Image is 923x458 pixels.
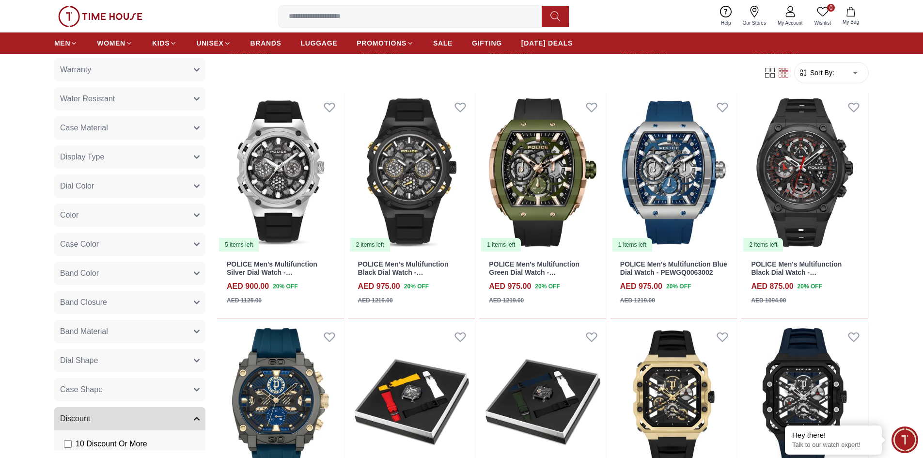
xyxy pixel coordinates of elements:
[481,238,521,252] div: 1 items left
[751,281,793,292] h4: AED 875.00
[60,122,108,134] span: Case Material
[792,430,875,440] div: Hey there!
[717,19,735,27] span: Help
[60,209,78,221] span: Color
[666,282,691,291] span: 20 % OFF
[479,93,606,253] img: POLICE Men's Multifunction Green Dial Watch - PEWGQ0063003
[489,296,524,305] div: AED 1219.00
[60,180,94,192] span: Dial Color
[97,34,133,52] a: WOMEN
[64,440,72,448] input: 10 Discount Or More
[620,260,727,276] a: POLICE Men's Multifunction Blue Dial Watch - PEWGQ0063002
[219,238,259,252] div: 5 items left
[301,38,338,48] span: LUGGAGE
[792,441,875,449] p: Talk to our watch expert!
[54,87,205,111] button: Water Resistant
[217,93,344,253] img: POLICE Men's Multifunction Silver Dial Watch - PEWGQ0071902
[610,93,737,253] a: POLICE Men's Multifunction Blue Dial Watch - PEWGQ00630021 items left
[739,19,770,27] span: Our Stores
[612,238,652,252] div: 1 items left
[737,4,772,29] a: Our Stores
[827,4,835,12] span: 0
[54,58,205,81] button: Warranty
[837,5,865,28] button: My Bag
[60,297,107,308] span: Band Closure
[76,438,147,450] span: 10 Discount Or More
[472,34,502,52] a: GIFTING
[54,407,205,430] button: Discount
[152,34,177,52] a: KIDS
[521,38,573,48] span: [DATE] DEALS
[350,238,390,252] div: 2 items left
[715,4,737,29] a: Help
[433,34,453,52] a: SALE
[535,282,560,291] span: 20 % OFF
[751,296,786,305] div: AED 1094.00
[479,93,606,253] a: POLICE Men's Multifunction Green Dial Watch - PEWGQ00630031 items left
[54,38,70,48] span: MEN
[60,93,115,105] span: Water Resistant
[798,282,822,291] span: 20 % OFF
[808,68,834,78] span: Sort By:
[58,6,142,27] img: ...
[358,260,449,284] a: POLICE Men's Multifunction Black Dial Watch - PEWGQ0071901
[54,174,205,198] button: Dial Color
[357,34,414,52] a: PROMOTIONS
[196,38,223,48] span: UNISEX
[227,296,262,305] div: AED 1125.00
[54,291,205,314] button: Band Closure
[892,426,918,453] div: Chat Widget
[54,262,205,285] button: Band Color
[811,19,835,27] span: Wishlist
[348,93,475,253] a: POLICE Men's Multifunction Black Dial Watch - PEWGQ00719012 items left
[521,34,573,52] a: [DATE] DEALS
[60,151,104,163] span: Display Type
[620,281,662,292] h4: AED 975.00
[54,378,205,401] button: Case Shape
[741,93,868,253] img: POLICE Men's Multifunction Black Dial Watch - PEWGQ0054303
[433,38,453,48] span: SALE
[54,145,205,169] button: Display Type
[301,34,338,52] a: LUGGAGE
[54,116,205,140] button: Case Material
[348,93,475,253] img: POLICE Men's Multifunction Black Dial Watch - PEWGQ0071901
[54,349,205,372] button: Dial Shape
[60,413,90,425] span: Discount
[741,93,868,253] a: POLICE Men's Multifunction Black Dial Watch - PEWGQ00543032 items left
[54,34,78,52] a: MEN
[250,34,282,52] a: BRANDS
[60,238,99,250] span: Case Color
[743,238,783,252] div: 2 items left
[54,204,205,227] button: Color
[54,233,205,256] button: Case Color
[54,320,205,343] button: Band Material
[227,260,317,284] a: POLICE Men's Multifunction Silver Dial Watch - PEWGQ0071902
[751,260,842,284] a: POLICE Men's Multifunction Black Dial Watch - PEWGQ0054303
[798,68,834,78] button: Sort By:
[60,355,98,366] span: Dial Shape
[196,34,231,52] a: UNISEX
[839,18,863,26] span: My Bag
[357,38,407,48] span: PROMOTIONS
[60,384,103,395] span: Case Shape
[472,38,502,48] span: GIFTING
[620,296,655,305] div: AED 1219.00
[152,38,170,48] span: KIDS
[489,260,579,284] a: POLICE Men's Multifunction Green Dial Watch - PEWGQ0063003
[60,268,99,279] span: Band Color
[250,38,282,48] span: BRANDS
[60,64,91,76] span: Warranty
[610,93,737,253] img: POLICE Men's Multifunction Blue Dial Watch - PEWGQ0063002
[404,282,429,291] span: 20 % OFF
[358,281,400,292] h4: AED 975.00
[227,281,269,292] h4: AED 900.00
[809,4,837,29] a: 0Wishlist
[60,326,108,337] span: Band Material
[217,93,344,253] a: POLICE Men's Multifunction Silver Dial Watch - PEWGQ00719025 items left
[97,38,125,48] span: WOMEN
[358,296,393,305] div: AED 1219.00
[489,281,531,292] h4: AED 975.00
[273,282,297,291] span: 20 % OFF
[774,19,807,27] span: My Account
